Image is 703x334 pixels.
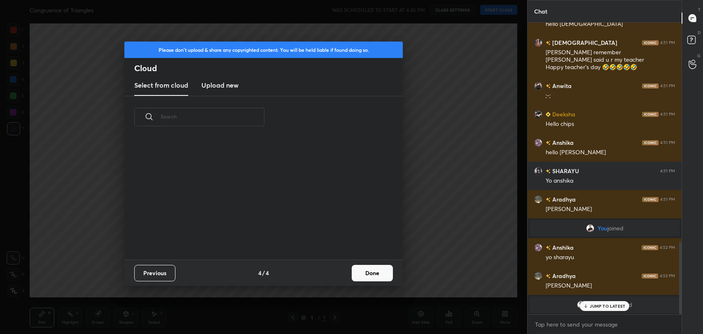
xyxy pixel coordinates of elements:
[134,80,188,90] h3: Select from cloud
[534,167,542,175] img: f1863600dc364ff29c93ee52cc27e4d1.jpg
[546,141,551,145] img: no-rating-badge.077c3623.svg
[201,80,238,90] h3: Upload new
[660,197,675,202] div: 4:51 PM
[598,225,607,232] span: You
[528,0,554,22] p: Chat
[642,140,659,145] img: iconic-dark.1390631f.png
[551,38,617,47] h6: [DEMOGRAPHIC_DATA]
[546,120,675,128] div: Hello chips
[352,265,393,281] button: Done
[546,169,551,174] img: no-rating-badge.077c3623.svg
[660,169,675,174] div: 4:51 PM
[642,245,658,250] img: iconic-dark.1390631f.png
[642,197,659,202] img: iconic-dark.1390631f.png
[534,110,542,118] img: e1d00ac6b9d04b24b60674e826d9018b.jpg
[586,224,594,232] img: 55c16ac9e0c54c7da4deb3fd31324887.jpg
[546,41,551,45] img: no-rating-badge.077c3623.svg
[551,110,575,118] h6: Deeksha
[697,53,701,59] p: G
[134,63,403,74] h2: Cloud
[546,246,551,250] img: no-rating-badge.077c3623.svg
[660,40,675,45] div: 4:51 PM
[660,112,675,117] div: 4:51 PM
[546,84,551,88] img: no-rating-badge.077c3623.svg
[642,112,659,117] img: iconic-dark.1390631f.png
[528,23,682,314] div: grid
[642,40,659,45] img: iconic-dark.1390631f.png
[546,205,675,213] div: [PERSON_NAME]
[266,269,269,277] h4: 4
[551,243,574,252] h6: Anshika
[546,92,675,100] div: ;-;
[642,274,658,278] img: iconic-dark.1390631f.png
[698,7,701,13] p: T
[577,301,585,309] img: default.png
[534,272,542,280] img: 2372d36b264d4b47b1def4300a00d984.jpg
[551,167,579,175] h6: SHARAYU
[534,139,542,147] img: a823037255a04ffdb4faf04bdfd2b113.jpg
[551,195,576,204] h6: Aradhya
[590,304,625,308] p: JUMP TO LATEST
[660,83,675,88] div: 4:51 PM
[134,265,175,281] button: Previous
[551,271,576,280] h6: Aradhya
[534,82,542,90] img: 2fe265a9731a4b86821b1473562dba64.jpg
[551,81,572,90] h6: Anwita
[660,140,675,145] div: 4:51 PM
[534,244,542,252] img: a823037255a04ffdb4faf04bdfd2b113.jpg
[660,245,675,250] div: 4:52 PM
[546,197,551,202] img: no-rating-badge.077c3623.svg
[534,39,542,47] img: db7c069a5d0646709516ecdc614a252a.jpg
[551,138,574,147] h6: Anshika
[546,282,675,290] div: [PERSON_NAME]
[546,274,551,278] img: no-rating-badge.077c3623.svg
[262,269,265,277] h4: /
[546,112,551,117] img: Learner_Badge_beginner_1_8b307cf2a0.svg
[546,253,675,262] div: yo sharayu
[546,49,675,72] div: [PERSON_NAME] remember [PERSON_NAME] said u r my teacher Happy teacher's day 🤣🤣🤣🤣🤣
[124,42,403,58] div: Please don't upload & share any copyrighted content. You will be held liable if found doing so.
[698,30,701,36] p: D
[660,274,675,278] div: 4:52 PM
[546,177,675,185] div: Yo anshika
[607,225,624,232] span: joined
[161,99,264,134] input: Search
[546,148,675,157] div: hello [PERSON_NAME]
[642,83,659,88] img: iconic-dark.1390631f.png
[534,195,542,204] img: 2372d36b264d4b47b1def4300a00d984.jpg
[258,269,262,277] h4: 4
